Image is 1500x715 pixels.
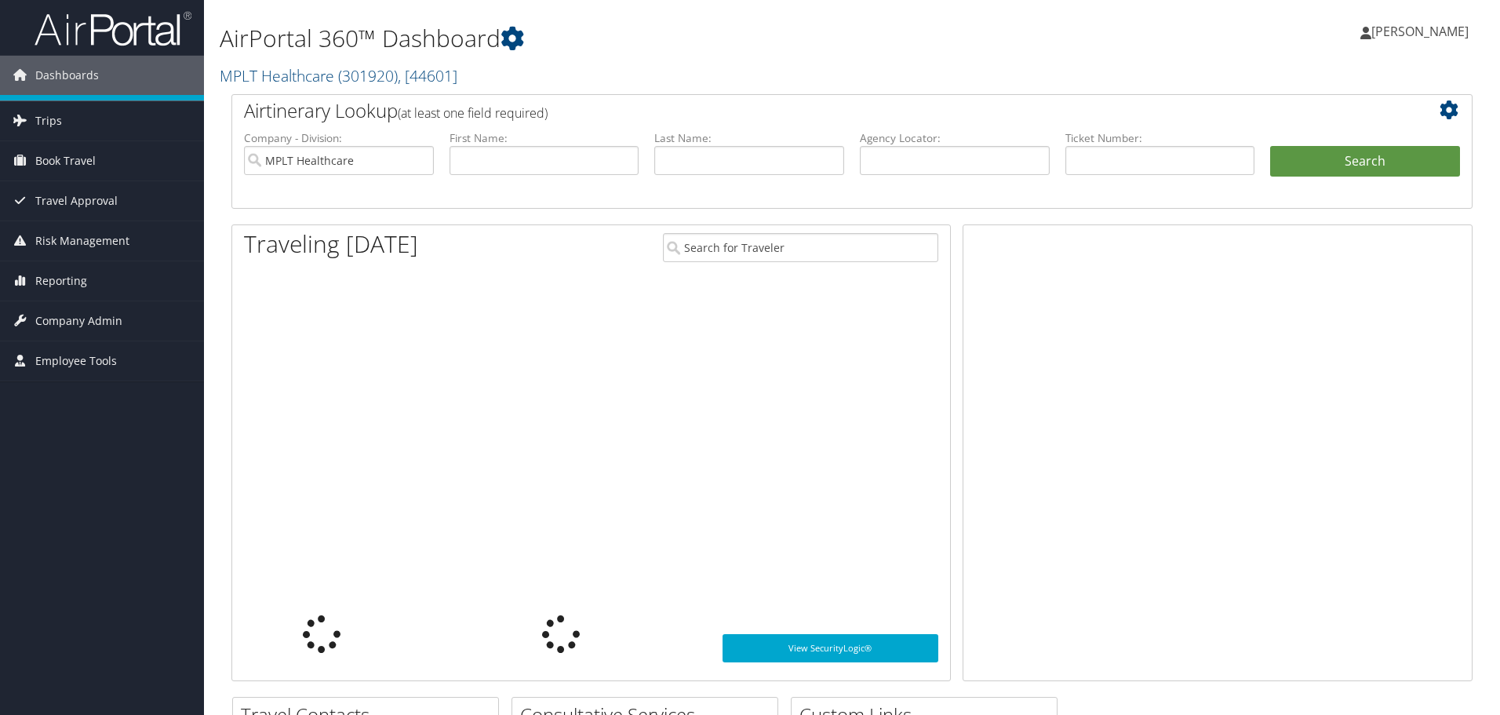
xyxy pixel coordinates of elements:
[244,97,1356,124] h2: Airtinerary Lookup
[1270,146,1460,177] button: Search
[398,65,457,86] span: , [ 44601 ]
[35,261,87,301] span: Reporting
[35,341,117,381] span: Employee Tools
[35,101,62,140] span: Trips
[1371,23,1469,40] span: [PERSON_NAME]
[723,634,938,662] a: View SecurityLogic®
[35,301,122,341] span: Company Admin
[244,130,434,146] label: Company - Division:
[398,104,548,122] span: (at least one field required)
[338,65,398,86] span: ( 301920 )
[35,10,191,47] img: airportal-logo.png
[654,130,844,146] label: Last Name:
[1360,8,1484,55] a: [PERSON_NAME]
[220,65,457,86] a: MPLT Healthcare
[35,141,96,181] span: Book Travel
[35,181,118,221] span: Travel Approval
[663,233,938,262] input: Search for Traveler
[450,130,639,146] label: First Name:
[1065,130,1255,146] label: Ticket Number:
[220,22,1063,55] h1: AirPortal 360™ Dashboard
[35,56,99,95] span: Dashboards
[35,221,129,261] span: Risk Management
[244,228,418,261] h1: Traveling [DATE]
[860,130,1050,146] label: Agency Locator:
